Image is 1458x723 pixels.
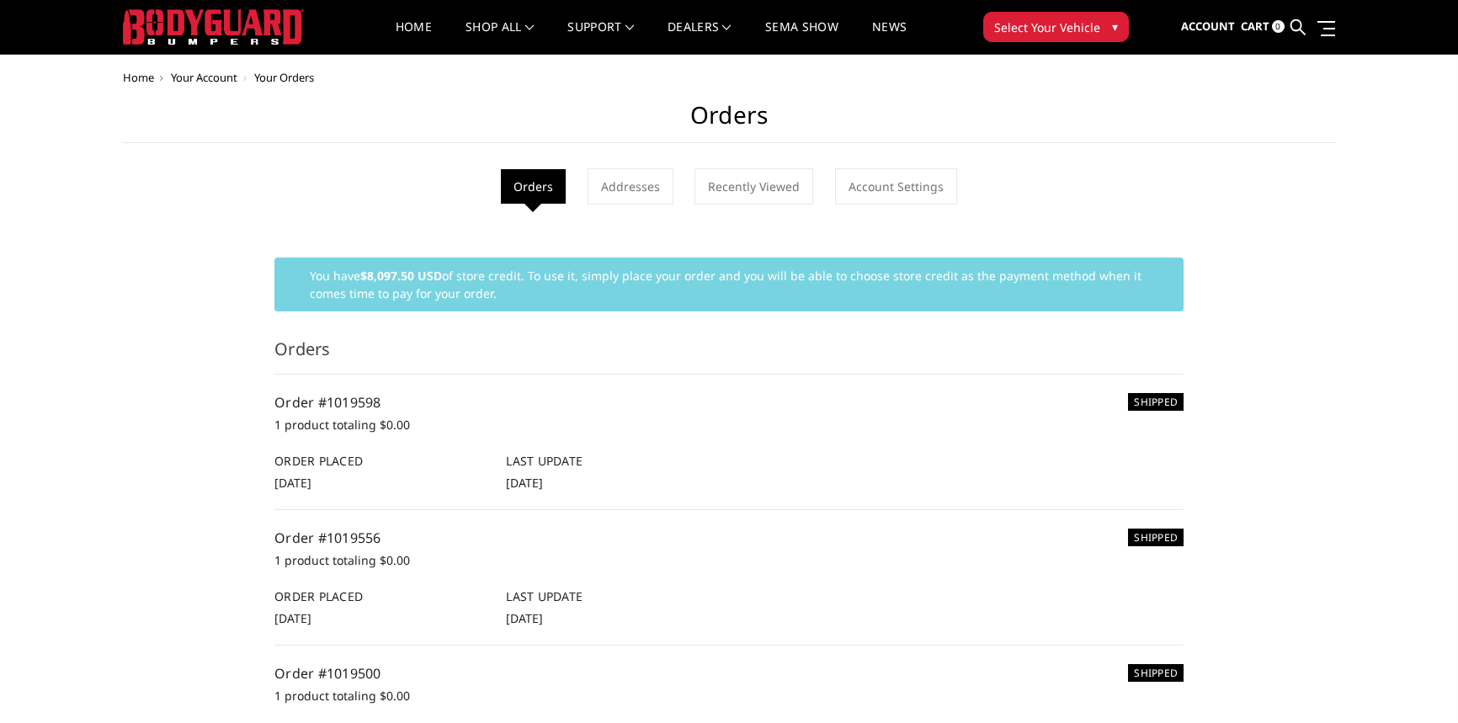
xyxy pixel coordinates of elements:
a: Support [567,21,634,54]
p: 1 product totaling $0.00 [274,686,1184,706]
h1: Orders [123,101,1335,143]
a: Order #1019556 [274,529,381,547]
a: Account Settings [835,168,957,205]
h6: Last Update [506,587,720,605]
a: Home [396,21,432,54]
span: 0 [1272,20,1285,33]
a: Your Account [171,70,237,85]
h6: Last Update [506,452,720,470]
span: [DATE] [274,610,311,626]
a: Recently Viewed [694,168,813,205]
div: You have of store credit. To use it, simply place your order and you will be able to choose store... [274,258,1184,311]
h3: Orders [274,337,1184,375]
a: Account [1181,4,1235,50]
strong: $8,097.50 USD [360,268,442,284]
h6: SHIPPED [1128,664,1184,682]
button: Select Your Vehicle [983,12,1129,42]
span: [DATE] [506,475,543,491]
span: Cart [1241,19,1269,34]
a: shop all [466,21,534,54]
span: [DATE] [274,475,311,491]
span: Your Orders [254,70,314,85]
li: Orders [501,169,566,204]
h6: SHIPPED [1128,529,1184,546]
a: Order #1019500 [274,664,381,683]
a: Order #1019598 [274,393,381,412]
a: Addresses [588,168,673,205]
h6: SHIPPED [1128,393,1184,411]
a: Dealers [668,21,732,54]
a: Home [123,70,154,85]
span: [DATE] [506,610,543,626]
span: Select Your Vehicle [994,19,1100,36]
a: News [872,21,907,54]
h6: Order Placed [274,587,488,605]
p: 1 product totaling $0.00 [274,550,1184,571]
img: BODYGUARD BUMPERS [123,9,304,45]
p: 1 product totaling $0.00 [274,415,1184,435]
h6: Order Placed [274,452,488,470]
a: SEMA Show [765,21,838,54]
span: ▾ [1112,18,1118,35]
a: Cart 0 [1241,4,1285,50]
span: Account [1181,19,1235,34]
